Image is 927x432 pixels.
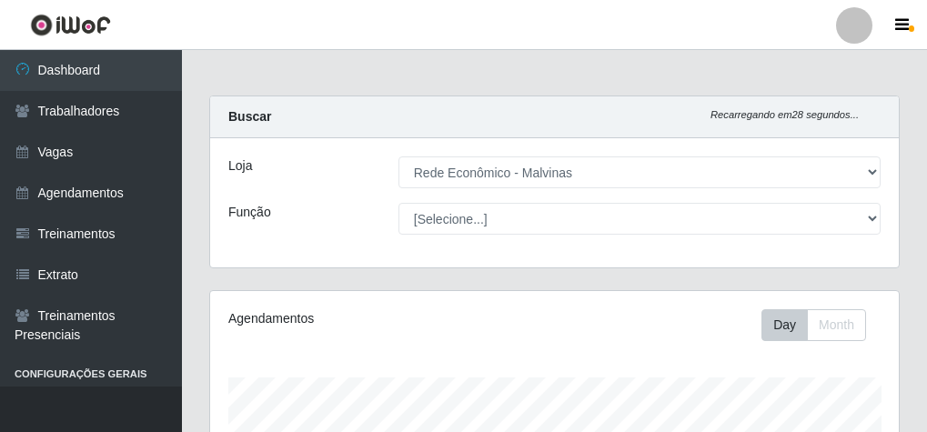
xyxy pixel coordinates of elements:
button: Month [807,309,866,341]
strong: Buscar [228,109,271,124]
div: Toolbar with button groups [761,309,881,341]
label: Loja [228,156,252,176]
div: Agendamentos [228,309,484,328]
img: CoreUI Logo [30,14,111,36]
i: Recarregando em 28 segundos... [710,109,859,120]
label: Função [228,203,271,222]
div: First group [761,309,866,341]
button: Day [761,309,808,341]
